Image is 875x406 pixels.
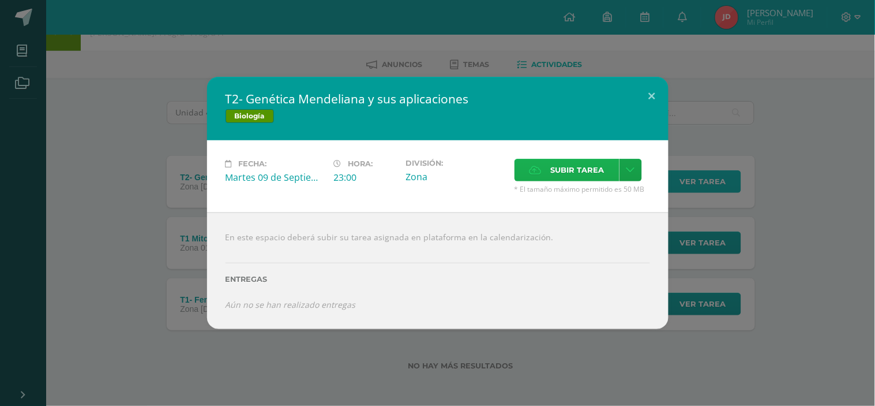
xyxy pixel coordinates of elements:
span: * El tamaño máximo permitido es 50 MB [515,184,650,194]
div: 23:00 [334,171,397,184]
span: Subir tarea [551,159,604,181]
i: Aún no se han realizado entregas [226,299,356,310]
div: Zona [406,170,505,183]
label: Entregas [226,275,650,284]
button: Close (Esc) [636,77,669,116]
div: Martes 09 de Septiembre [226,171,325,184]
label: División: [406,159,505,167]
span: Fecha: [239,159,267,168]
span: Biología [226,109,274,123]
div: En este espacio deberá subir su tarea asignada en plataforma en la calendarización. [207,213,669,329]
h2: T2- Genética Mendeliana y sus aplicaciones [226,91,650,107]
span: Hora: [348,159,373,168]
